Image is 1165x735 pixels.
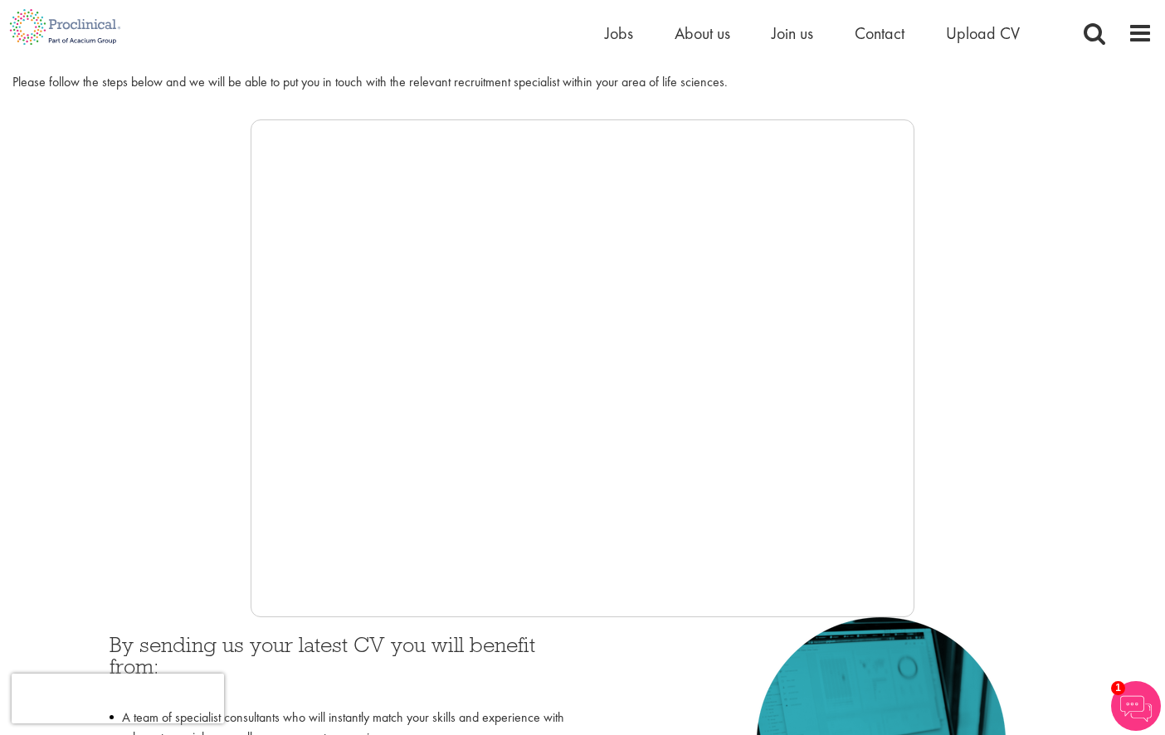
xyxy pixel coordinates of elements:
a: Contact [855,22,904,44]
img: Chatbot [1111,681,1161,731]
h2: Start getting matched with new jobs as soon as they become available [12,35,1153,56]
a: Upload CV [946,22,1020,44]
span: 1 [1111,681,1125,695]
h3: By sending us your latest CV you will benefit from: [110,634,570,699]
iframe: reCAPTCHA [12,674,224,723]
a: Jobs [605,22,633,44]
div: Please follow the steps below and we will be able to put you in touch with the relevant recruitme... [12,73,1153,92]
a: About us [675,22,730,44]
a: Join us [772,22,813,44]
